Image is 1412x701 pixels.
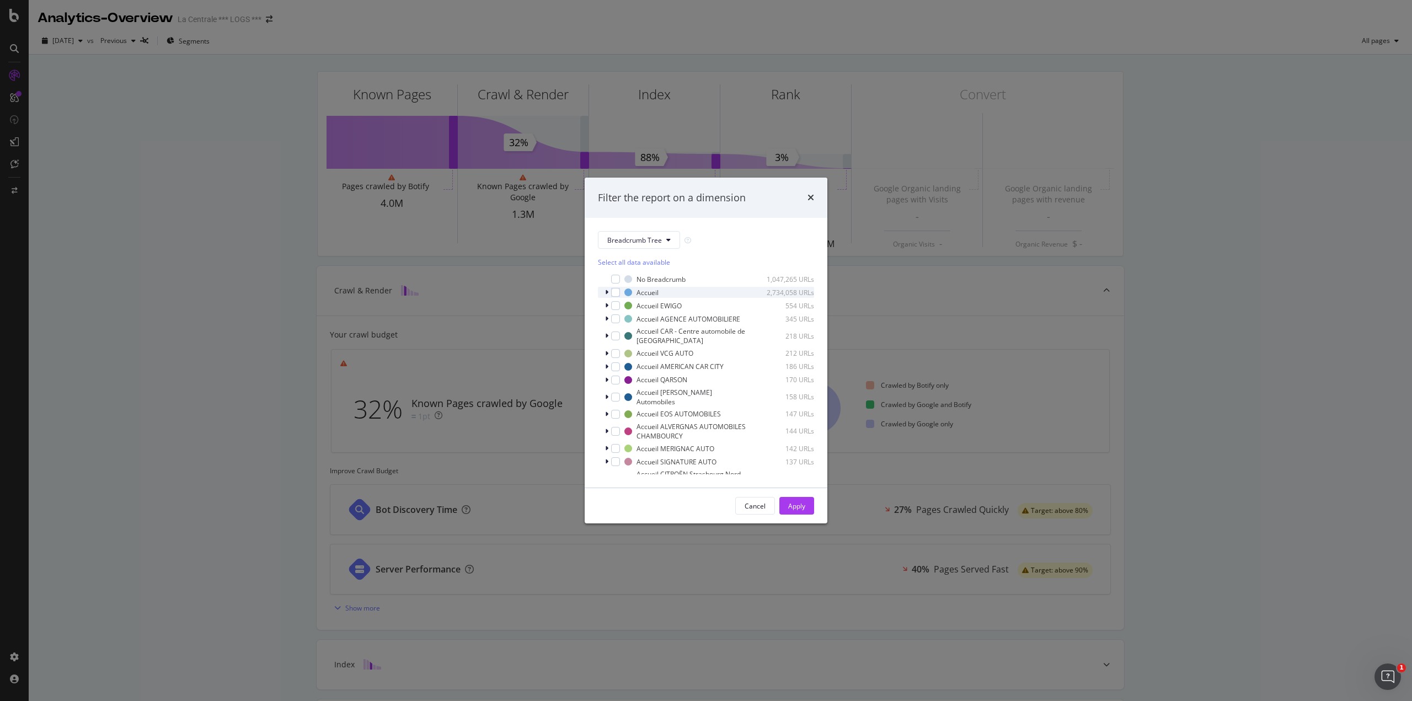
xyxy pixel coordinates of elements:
[760,275,814,284] div: 1,047,265 URLs
[807,191,814,205] div: times
[637,388,747,406] div: Accueil [PERSON_NAME] Automobiles
[760,409,814,419] div: 147 URLs
[637,422,757,441] div: Accueil ALVERGNAS AUTOMOBILES CHAMBOURCY
[762,392,814,402] div: 158 URLs
[745,501,766,511] div: Cancel
[637,457,716,467] div: Accueil SIGNATURE AUTO
[637,409,721,419] div: Accueil EOS AUTOMOBILES
[760,314,814,324] div: 345 URLs
[777,474,814,484] div: 135 URLs
[598,258,814,267] div: Select all data available
[1397,663,1406,672] span: 1
[637,375,687,384] div: Accueil QARSON
[760,457,814,467] div: 137 URLs
[760,362,814,371] div: 186 URLs
[637,444,714,453] div: Accueil MERIGNAC AUTO
[776,331,814,341] div: 218 URLs
[637,349,693,358] div: Accueil VCG AUTO
[637,288,659,297] div: Accueil
[788,501,805,511] div: Apply
[585,178,827,524] div: modal
[760,301,814,311] div: 554 URLs
[637,314,740,324] div: Accueil AGENCE AUTOMOBILIERE
[637,301,682,311] div: Accueil EWIGO
[773,427,814,436] div: 144 URLs
[760,444,814,453] div: 142 URLs
[637,327,761,345] div: Accueil CAR - Centre automobile de [GEOGRAPHIC_DATA]
[598,231,680,249] button: Breadcrumb Tree
[760,288,814,297] div: 2,734,058 URLs
[637,362,724,371] div: Accueil AMERICAN CAR CITY
[637,275,686,284] div: No Breadcrumb
[598,191,746,205] div: Filter the report on a dimension
[735,497,775,515] button: Cancel
[760,375,814,384] div: 170 URLs
[607,236,662,245] span: Breadcrumb Tree
[760,349,814,358] div: 212 URLs
[1374,663,1401,690] iframe: Intercom live chat
[637,469,761,488] div: Accueil CITROËN Strasbourg Nord - Grand Est Automobiles
[779,497,814,515] button: Apply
